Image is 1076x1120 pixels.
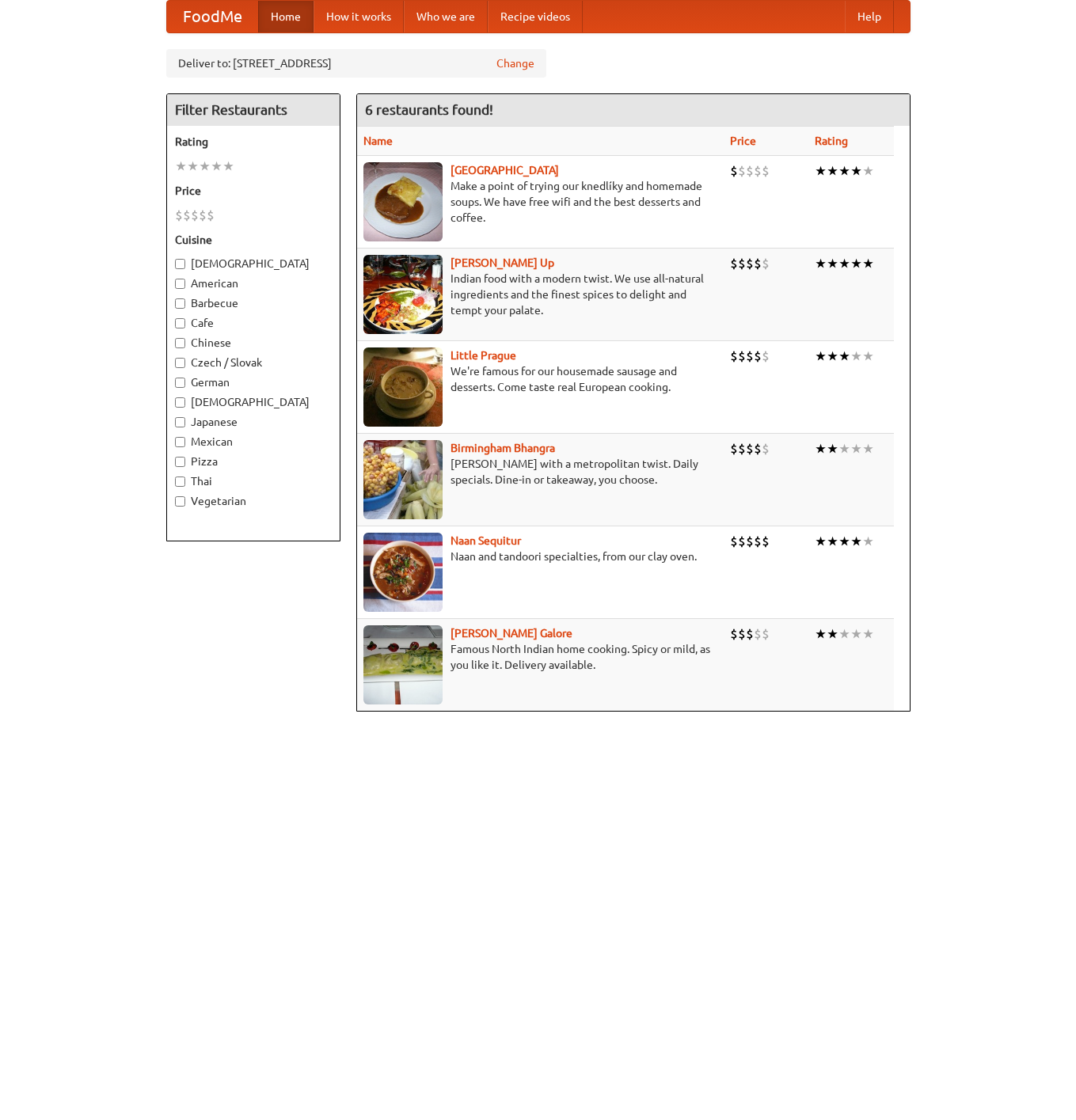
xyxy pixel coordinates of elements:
li: ★ [862,440,874,457]
li: $ [730,625,738,643]
li: ★ [838,162,850,180]
a: Who we are [404,1,488,32]
li: ★ [199,158,211,175]
label: Czech / Slovak [175,355,332,370]
li: $ [207,207,215,224]
li: $ [754,347,762,365]
p: [PERSON_NAME] with a metropolitan twist. Daily specials. Dine-in or takeaway, you choose. [363,456,718,488]
a: Help [845,1,894,32]
p: Naan and tandoori specialties, from our clay oven. [363,549,718,564]
li: ★ [211,158,222,175]
li: ★ [175,158,187,175]
label: Japanese [175,414,332,430]
li: $ [730,347,738,365]
input: Vegetarian [175,496,185,507]
li: $ [754,440,762,457]
label: German [175,374,332,390]
li: $ [754,255,762,272]
li: $ [738,162,746,180]
input: Japanese [175,417,185,427]
li: $ [754,533,762,550]
li: ★ [850,440,862,457]
li: $ [183,207,191,224]
li: $ [738,255,746,272]
li: ★ [838,533,850,550]
img: bhangra.jpg [363,440,443,519]
ng-pluralize: 6 restaurants found! [365,102,493,117]
li: ★ [838,347,850,365]
h5: Cuisine [175,232,332,248]
li: $ [199,207,207,224]
p: Indian food with a modern twist. We use all-natural ingredients and the finest spices to delight ... [363,271,718,318]
h5: Rating [175,134,332,150]
label: Cafe [175,315,332,331]
h4: Filter Restaurants [167,94,340,126]
li: $ [762,255,770,272]
p: Famous North Indian home cooking. Spicy or mild, as you like it. Delivery available. [363,641,718,673]
li: ★ [815,625,827,643]
b: [GEOGRAPHIC_DATA] [451,164,559,177]
li: ★ [815,533,827,550]
li: ★ [850,625,862,643]
label: Mexican [175,434,332,450]
li: ★ [862,255,874,272]
a: Change [496,55,534,71]
li: ★ [850,255,862,272]
a: Name [363,135,393,147]
input: Cafe [175,318,185,328]
li: $ [191,207,199,224]
li: ★ [838,625,850,643]
div: Deliver to: [STREET_ADDRESS] [166,49,546,78]
li: $ [746,440,754,457]
li: $ [730,533,738,550]
label: [DEMOGRAPHIC_DATA] [175,256,332,271]
a: How it works [314,1,404,32]
img: curryup.jpg [363,255,443,334]
li: $ [762,162,770,180]
li: $ [738,625,746,643]
a: Birmingham Bhangra [451,442,555,454]
li: ★ [838,255,850,272]
img: naansequitur.jpg [363,533,443,612]
a: Rating [815,135,848,147]
input: [DEMOGRAPHIC_DATA] [175,259,185,269]
li: ★ [862,162,874,180]
a: Naan Sequitur [451,534,521,547]
a: [PERSON_NAME] Up [451,256,554,269]
li: $ [746,625,754,643]
li: ★ [827,347,838,365]
input: Barbecue [175,298,185,309]
img: littleprague.jpg [363,347,443,427]
p: We're famous for our housemade sausage and desserts. Come taste real European cooking. [363,363,718,395]
li: $ [754,625,762,643]
label: Chinese [175,335,332,351]
li: ★ [187,158,199,175]
input: Pizza [175,457,185,467]
img: czechpoint.jpg [363,162,443,241]
a: FoodMe [167,1,258,32]
li: ★ [815,162,827,180]
label: Vegetarian [175,493,332,509]
label: Pizza [175,454,332,469]
li: ★ [862,533,874,550]
label: American [175,275,332,291]
li: ★ [815,440,827,457]
input: Thai [175,476,185,487]
li: $ [738,440,746,457]
label: Barbecue [175,295,332,311]
a: Home [258,1,314,32]
li: ★ [838,440,850,457]
img: currygalore.jpg [363,625,443,704]
input: American [175,279,185,289]
a: [PERSON_NAME] Galore [451,627,572,640]
label: [DEMOGRAPHIC_DATA] [175,394,332,410]
li: $ [746,162,754,180]
li: $ [754,162,762,180]
li: ★ [850,162,862,180]
li: $ [730,440,738,457]
input: German [175,378,185,388]
li: ★ [222,158,234,175]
